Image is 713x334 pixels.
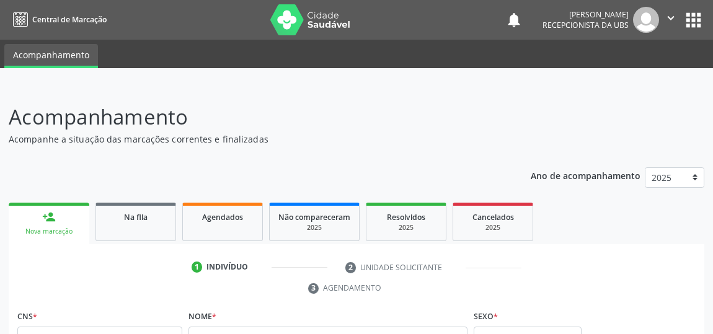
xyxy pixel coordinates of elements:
[375,223,437,232] div: 2025
[683,9,704,31] button: apps
[474,307,498,327] label: Sexo
[542,20,629,30] span: Recepcionista da UBS
[462,223,524,232] div: 2025
[472,212,514,222] span: Cancelados
[4,44,98,68] a: Acompanhamento
[633,7,659,33] img: img
[124,212,148,222] span: Na fila
[42,210,56,224] div: person_add
[542,9,629,20] div: [PERSON_NAME]
[206,261,248,273] div: Indivíduo
[32,14,107,25] span: Central de Marcação
[202,212,243,222] span: Agendados
[659,7,683,33] button: 
[9,102,495,133] p: Acompanhamento
[278,223,350,232] div: 2025
[188,307,216,327] label: Nome
[17,227,81,236] div: Nova marcação
[664,11,678,25] i: 
[9,133,495,146] p: Acompanhe a situação das marcações correntes e finalizadas
[192,261,203,273] div: 1
[278,212,350,222] span: Não compareceram
[531,167,640,183] p: Ano de acompanhamento
[9,9,107,30] a: Central de Marcação
[387,212,425,222] span: Resolvidos
[505,11,523,29] button: notifications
